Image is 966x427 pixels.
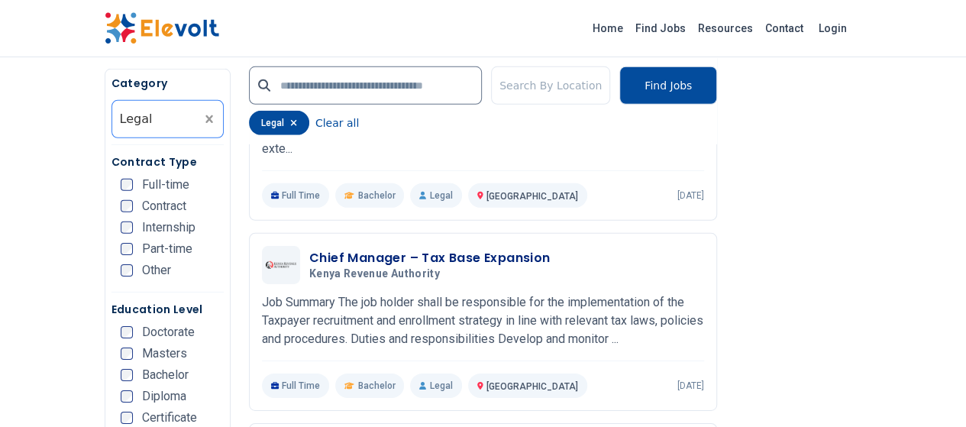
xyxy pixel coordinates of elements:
[142,200,186,212] span: Contract
[142,179,189,191] span: Full-time
[142,264,171,277] span: Other
[692,16,759,40] a: Resources
[262,246,704,398] a: Kenya Revenue AuthorityChief Manager – Tax Base ExpansionKenya Revenue AuthorityJob Summary The j...
[121,200,133,212] input: Contract
[309,267,440,281] span: Kenya Revenue Authority
[629,16,692,40] a: Find Jobs
[142,243,192,255] span: Part-time
[677,380,704,392] p: [DATE]
[121,326,133,338] input: Doctorate
[410,374,461,398] p: Legal
[586,16,629,40] a: Home
[121,222,133,234] input: Internship
[357,189,395,202] span: Bachelor
[677,189,704,202] p: [DATE]
[121,390,133,403] input: Diploma
[249,111,309,135] div: legal
[142,369,189,381] span: Bachelor
[809,13,856,44] a: Login
[486,381,578,392] span: [GEOGRAPHIC_DATA]
[121,348,133,360] input: Masters
[266,261,296,269] img: Kenya Revenue Authority
[759,16,809,40] a: Contact
[262,374,330,398] p: Full Time
[111,302,224,317] h5: Education Level
[121,179,133,191] input: Full-time
[121,412,133,424] input: Certificate
[890,354,966,427] iframe: Chat Widget
[142,348,187,360] span: Masters
[262,293,704,348] p: Job Summary The job holder shall be responsible for the implementation of the Taxpayer recruitmen...
[121,243,133,255] input: Part-time
[619,66,717,105] button: Find Jobs
[315,111,359,135] button: Clear all
[357,380,395,392] span: Bachelor
[142,412,197,424] span: Certificate
[121,264,133,277] input: Other
[142,222,195,234] span: Internship
[309,249,551,267] h3: Chief Manager – Tax Base Expansion
[410,183,461,208] p: Legal
[105,12,219,44] img: Elevolt
[142,326,195,338] span: Doctorate
[142,390,186,403] span: Diploma
[111,154,224,170] h5: Contract Type
[486,191,578,202] span: [GEOGRAPHIC_DATA]
[121,369,133,381] input: Bachelor
[262,183,330,208] p: Full Time
[111,76,224,91] h5: Category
